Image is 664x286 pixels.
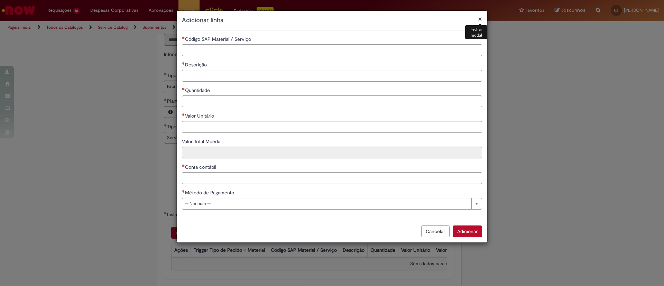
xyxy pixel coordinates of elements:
input: Descrição [182,70,482,82]
button: Adicionar [453,225,482,237]
input: Quantidade [182,95,482,107]
input: Código SAP Material / Serviço [182,44,482,56]
span: -- Nenhum -- [185,198,468,209]
span: Conta contábil [185,164,218,170]
span: Método de Pagamento [185,190,236,196]
h2: Adicionar linha [182,16,482,25]
span: Quantidade [185,87,211,93]
span: Necessários [182,190,185,193]
span: Necessários [182,164,185,167]
span: Necessários [182,87,185,90]
span: Necessários [182,113,185,116]
span: Necessários [182,36,185,39]
input: Conta contábil [182,172,482,184]
span: Somente leitura - Valor Total Moeda [182,138,222,145]
button: Fechar modal [478,15,482,22]
button: Cancelar [421,225,450,237]
div: Fechar modal [465,25,487,39]
span: Código SAP Material / Serviço [185,36,252,42]
input: Valor Total Moeda [182,147,482,158]
span: Descrição [185,62,208,68]
input: Valor Unitário [182,121,482,133]
span: Valor Unitário [185,113,215,119]
span: Necessários [182,62,185,65]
